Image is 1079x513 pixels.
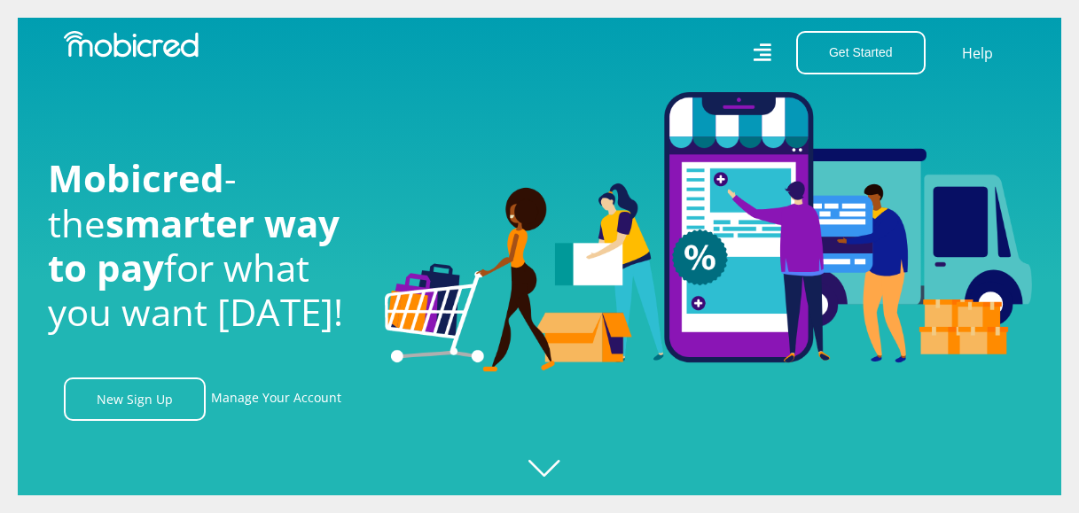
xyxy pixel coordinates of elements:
[961,42,994,65] a: Help
[64,31,199,58] img: Mobicred
[48,152,224,203] span: Mobicred
[796,31,926,74] button: Get Started
[211,377,341,421] a: Manage Your Account
[64,377,206,421] a: New Sign Up
[48,156,358,335] h1: - the for what you want [DATE]!
[385,92,1032,372] img: Welcome to Mobicred
[48,198,340,292] span: smarter way to pay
